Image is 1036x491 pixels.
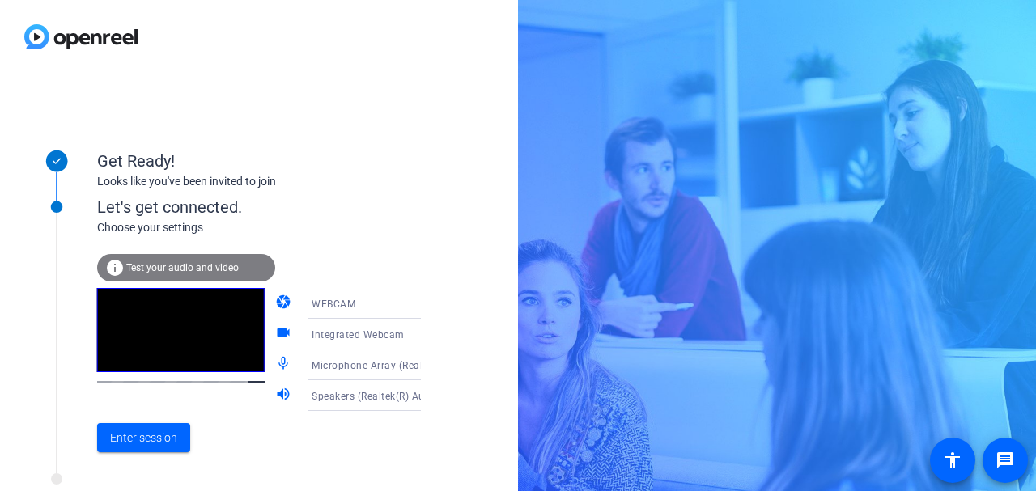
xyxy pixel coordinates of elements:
[110,430,177,447] span: Enter session
[312,329,405,341] span: Integrated Webcam
[97,423,190,452] button: Enter session
[312,358,485,371] span: Microphone Array (Realtek(R) Audio)
[312,389,444,402] span: Speakers (Realtek(R) Audio)
[97,149,421,173] div: Get Ready!
[275,294,295,313] mat-icon: camera
[126,262,239,273] span: Test your audio and video
[996,451,1015,470] mat-icon: message
[97,173,421,190] div: Looks like you've been invited to join
[275,355,295,375] mat-icon: mic_none
[97,219,454,236] div: Choose your settings
[275,324,295,344] mat-icon: videocam
[97,195,454,219] div: Let's get connected.
[105,258,125,277] mat-icon: info
[943,451,962,470] mat-icon: accessibility
[312,298,355,310] span: WEBCAM
[275,386,295,405] mat-icon: volume_up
